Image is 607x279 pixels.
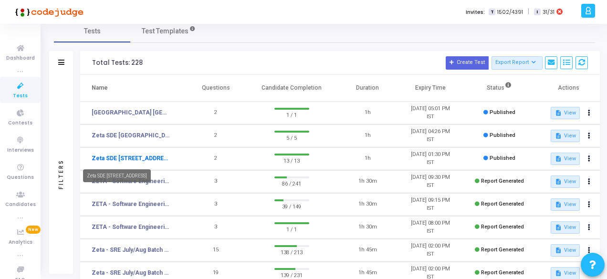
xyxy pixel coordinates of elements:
[481,269,524,276] span: Report Generated
[92,223,171,231] a: ZETA - Software Engineering- [DATE]
[7,146,34,155] span: Interviews
[185,124,248,147] td: 2
[185,147,248,170] td: 2
[92,131,171,140] a: Zeta SDE [GEOGRAPHIC_DATA] Batch 2
[12,2,84,21] img: logo
[399,193,462,216] td: [DATE] 09:15 PM IST
[8,119,32,127] span: Contests
[336,124,399,147] td: 1h
[185,170,248,193] td: 3
[399,170,462,193] td: [DATE] 09:30 PM IST
[481,247,524,253] span: Report Generated
[6,54,35,62] span: Dashboard
[92,246,171,254] a: Zeta - SRE July/Aug Batch - [DATE]
[555,270,561,277] mat-icon: description
[185,102,248,124] td: 2
[481,178,524,184] span: Report Generated
[92,269,171,277] a: Zeta - SRE July/Aug Batch - [DATE]
[83,169,151,182] div: Zeta SDE [STREET_ADDRESS]
[543,8,555,16] span: 31/31
[185,239,248,262] td: 15
[555,110,561,116] mat-icon: description
[13,92,28,100] span: Tests
[551,198,580,211] button: View
[185,216,248,239] td: 3
[274,178,309,188] span: 86 / 241
[497,8,523,16] span: 1502/4391
[92,154,171,163] a: Zeta SDE [STREET_ADDRESS]
[490,109,515,115] span: Published
[185,193,248,216] td: 3
[399,75,462,102] th: Expiry Time
[551,130,580,142] button: View
[551,221,580,234] button: View
[555,224,561,231] mat-icon: description
[551,244,580,257] button: View
[92,200,171,208] a: ZETA - Software Engineering - 2025 - [DATE]
[26,226,41,234] span: New
[336,102,399,124] td: 1h
[274,133,309,142] span: 5 / 5
[336,239,399,262] td: 1h 45m
[555,201,561,208] mat-icon: description
[555,133,561,139] mat-icon: description
[84,26,101,36] span: Tests
[336,147,399,170] td: 1h
[399,216,462,239] td: [DATE] 08:00 PM IST
[489,9,495,16] span: T
[274,110,309,119] span: 1 / 1
[336,193,399,216] td: 1h 30m
[446,56,489,70] button: Create Test
[336,170,399,193] td: 1h 30m
[534,9,540,16] span: I
[80,75,185,102] th: Name
[7,174,34,182] span: Questions
[57,122,65,227] div: Filters
[492,56,543,70] button: Export Report
[92,108,171,117] a: [GEOGRAPHIC_DATA] [GEOGRAPHIC_DATA] hiring dummy test
[551,107,580,119] button: View
[336,75,399,102] th: Duration
[185,75,248,102] th: Questions
[555,178,561,185] mat-icon: description
[92,59,143,67] div: Total Tests: 228
[528,7,529,17] span: |
[274,155,309,165] span: 13 / 13
[466,8,485,16] label: Invites:
[399,147,462,170] td: [DATE] 01:30 PM IST
[399,102,462,124] td: [DATE] 05:01 PM IST
[551,176,580,188] button: View
[555,247,561,254] mat-icon: description
[9,238,32,247] span: Analytics
[481,201,524,207] span: Report Generated
[5,201,36,209] span: Candidates
[551,153,580,165] button: View
[461,75,537,102] th: Status
[399,124,462,147] td: [DATE] 04:26 PM IST
[274,247,309,257] span: 138 / 213
[142,26,188,36] span: Test Templates
[555,155,561,162] mat-icon: description
[481,224,524,230] span: Report Generated
[274,224,309,234] span: 1 / 1
[490,155,515,161] span: Published
[274,201,309,211] span: 39 / 149
[336,216,399,239] td: 1h 30m
[247,75,336,102] th: Candidate Completion
[490,132,515,138] span: Published
[399,239,462,262] td: [DATE] 02:00 PM IST
[537,75,600,102] th: Actions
